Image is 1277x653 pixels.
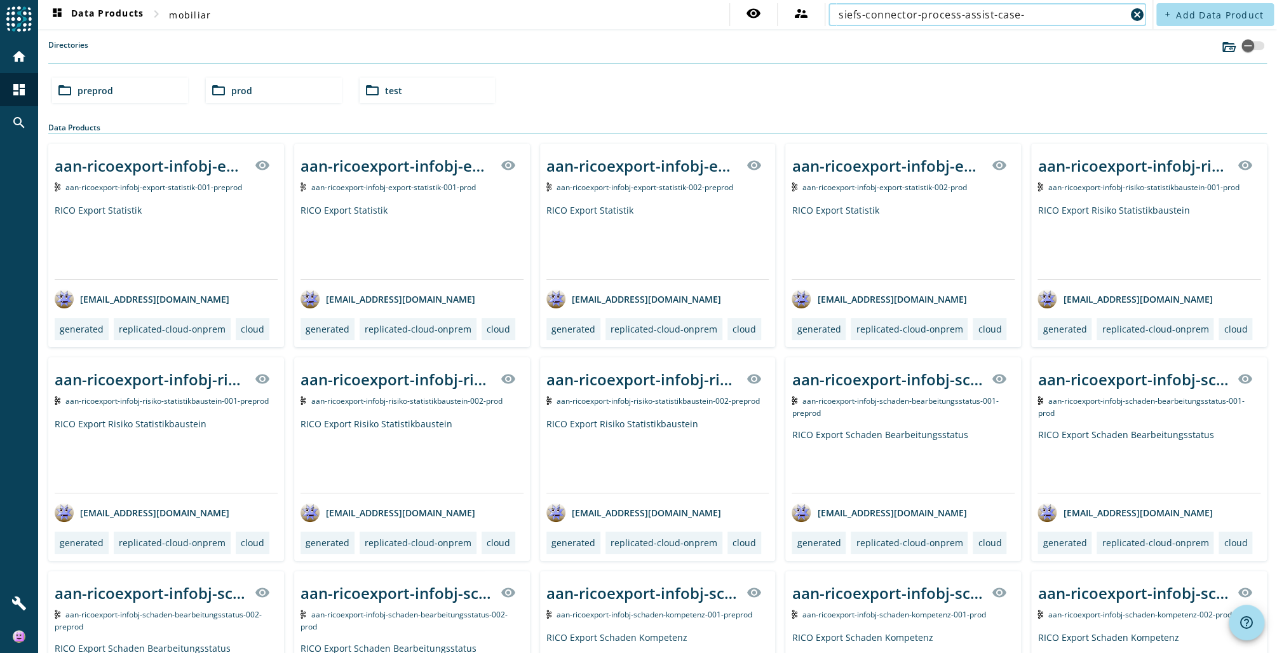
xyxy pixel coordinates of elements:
[746,371,761,387] mat-icon: visibility
[50,7,65,22] mat-icon: dashboard
[149,6,164,22] mat-icon: chevron_right
[301,204,524,279] div: RICO Export Statistik
[169,9,211,21] span: mobiliar
[1037,289,1057,308] img: avatar
[792,204,1015,279] div: RICO Export Statistik
[557,395,760,406] span: Kafka Topic: aan-ricoexport-infobj-risiko-statistikbaustein-002-preprod
[1037,396,1043,405] img: Kafka Topic: aan-ricoexport-infobj-schaden-bearbeitungsstatus-001-prod
[546,582,739,603] div: aan-ricoexport-infobj-schaden-kompetenz-001-_stage_
[546,418,769,493] div: RICO Export Risiko Statistikbaustein
[1037,395,1245,418] span: Kafka Topic: aan-ricoexport-infobj-schaden-bearbeitungsstatus-001-prod
[301,610,306,619] img: Kafka Topic: aan-ricoexport-infobj-schaden-bearbeitungsstatus-002-prod
[551,323,595,335] div: generated
[546,289,721,308] div: [EMAIL_ADDRESS][DOMAIN_NAME]
[1239,615,1254,630] mat-icon: help_outline
[60,537,104,549] div: generated
[65,182,242,193] span: Kafka Topic: aan-ricoexport-infobj-export-statistik-001-preprod
[1037,289,1212,308] div: [EMAIL_ADDRESS][DOMAIN_NAME]
[65,395,269,406] span: Kafka Topic: aan-ricoexport-infobj-risiko-statistikbaustein-001-preprod
[1037,155,1230,176] div: aan-ricoexport-infobj-risiko-statistikbaustein-001-_stage_
[1156,3,1274,26] button: Add Data Product
[792,182,797,191] img: Kafka Topic: aan-ricoexport-infobj-export-statistik-002-prod
[365,537,471,549] div: replicated-cloud-onprem
[792,155,984,176] div: aan-ricoexport-infobj-export-statistik-002-_stage_
[1037,610,1043,619] img: Kafka Topic: aan-ricoexport-infobj-schaden-kompetenz-002-prod
[11,49,27,64] mat-icon: home
[55,369,247,390] div: aan-ricoexport-infobj-risiko-statistikbaustein-001-_stage_
[546,369,739,390] div: aan-ricoexport-infobj-risiko-statistikbaustein-002-_stage_
[792,369,984,390] div: aan-ricoexport-infobj-schaden-bearbeitungsstatus-001-_stage_
[992,585,1007,600] mat-icon: visibility
[1037,369,1230,390] div: aan-ricoexport-infobj-schaden-bearbeitungsstatus-001-_stage_
[57,83,72,98] mat-icon: folder_open
[792,503,811,522] img: avatar
[546,289,565,308] img: avatar
[792,429,1015,493] div: RICO Export Schaden Bearbeitungsstatus
[1048,182,1240,193] span: Kafka Topic: aan-ricoexport-infobj-risiko-statistikbaustein-001-prod
[164,3,216,26] button: mobiliar
[794,6,809,21] mat-icon: supervisor_account
[55,610,60,619] img: Kafka Topic: aan-ricoexport-infobj-schaden-bearbeitungsstatus-002-preprod
[802,182,967,193] span: Kafka Topic: aan-ricoexport-infobj-export-statistik-002-prod
[546,204,769,279] div: RICO Export Statistik
[211,83,226,98] mat-icon: folder_open
[733,323,756,335] div: cloud
[1238,371,1253,387] mat-icon: visibility
[48,39,88,63] label: Directories
[792,610,797,619] img: Kafka Topic: aan-ricoexport-infobj-schaden-kompetenz-001-prod
[1238,158,1253,173] mat-icon: visibility
[6,6,32,32] img: spoud-logo.svg
[11,596,27,611] mat-icon: build
[792,289,966,308] div: [EMAIL_ADDRESS][DOMAIN_NAME]
[55,609,262,632] span: Kafka Topic: aan-ricoexport-infobj-schaden-bearbeitungsstatus-002-preprod
[1048,609,1232,620] span: Kafka Topic: aan-ricoexport-infobj-schaden-kompetenz-002-prod
[55,182,60,191] img: Kafka Topic: aan-ricoexport-infobj-export-statistik-001-preprod
[802,609,986,620] span: Kafka Topic: aan-ricoexport-infobj-schaden-kompetenz-001-prod
[301,369,493,390] div: aan-ricoexport-infobj-risiko-statistikbaustein-002-_stage_
[55,396,60,405] img: Kafka Topic: aan-ricoexport-infobj-risiko-statistikbaustein-001-preprod
[978,537,1001,549] div: cloud
[746,158,761,173] mat-icon: visibility
[55,155,247,176] div: aan-ricoexport-infobj-export-statistik-001-_stage_
[1043,537,1086,549] div: generated
[501,371,516,387] mat-icon: visibility
[611,537,717,549] div: replicated-cloud-onprem
[55,289,229,308] div: [EMAIL_ADDRESS][DOMAIN_NAME]
[1128,6,1146,24] button: Clear
[55,503,74,522] img: avatar
[792,582,984,603] div: aan-ricoexport-infobj-schaden-kompetenz-001-_stage_
[241,537,264,549] div: cloud
[44,3,149,26] button: Data Products
[55,503,229,522] div: [EMAIL_ADDRESS][DOMAIN_NAME]
[487,323,510,335] div: cloud
[119,323,226,335] div: replicated-cloud-onprem
[839,7,1126,22] input: Search (% or * for wildcards)
[546,155,739,176] div: aan-ricoexport-infobj-export-statistik-002-_stage_
[78,85,113,97] span: preprod
[856,323,963,335] div: replicated-cloud-onprem
[50,7,144,22] span: Data Products
[546,182,552,191] img: Kafka Topic: aan-ricoexport-infobj-export-statistik-002-preprod
[55,289,74,308] img: avatar
[978,323,1001,335] div: cloud
[551,537,595,549] div: generated
[55,582,247,603] div: aan-ricoexport-infobj-schaden-bearbeitungsstatus-002-_stage_
[792,289,811,308] img: avatar
[306,537,349,549] div: generated
[311,182,475,193] span: Kafka Topic: aan-ricoexport-infobj-export-statistik-001-prod
[1037,503,1057,522] img: avatar
[1037,429,1260,493] div: RICO Export Schaden Bearbeitungsstatus
[501,158,516,173] mat-icon: visibility
[55,204,278,279] div: RICO Export Statistik
[255,371,270,387] mat-icon: visibility
[992,371,1007,387] mat-icon: visibility
[856,537,963,549] div: replicated-cloud-onprem
[306,323,349,335] div: generated
[1224,537,1247,549] div: cloud
[385,85,402,97] span: test
[1037,204,1260,279] div: RICO Export Risiko Statistikbaustein
[1130,7,1145,22] mat-icon: cancel
[501,585,516,600] mat-icon: visibility
[487,537,510,549] div: cloud
[11,82,27,97] mat-icon: dashboard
